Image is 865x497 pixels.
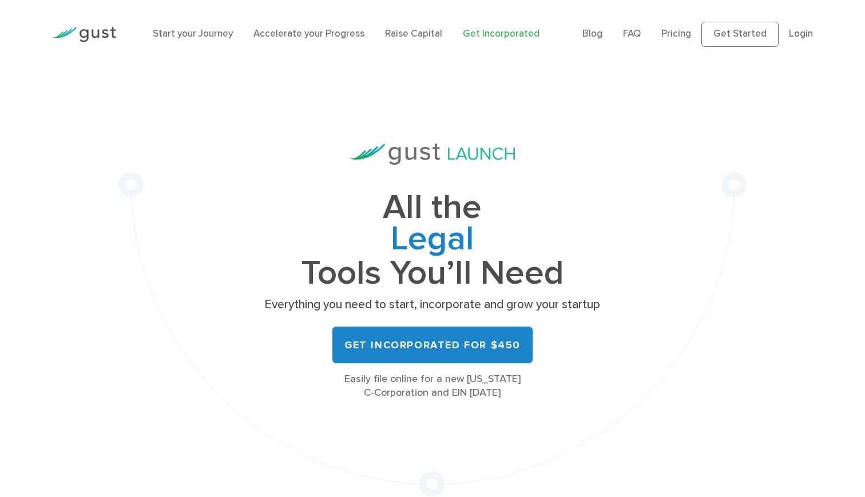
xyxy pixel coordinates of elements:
a: Blog [582,28,602,39]
a: FAQ [623,28,641,39]
a: Raise Capital [385,28,442,39]
div: Easily file online for a new [US_STATE] C-Corporation and EIN [DATE] [261,372,604,400]
a: Accelerate your Progress [253,28,364,39]
a: Pricing [661,28,691,39]
p: Everything you need to start, incorporate and grow your startup [261,297,604,313]
a: Login [789,28,813,39]
a: Get Incorporated [463,28,539,39]
a: Start your Journey [153,28,233,39]
img: Gust Logo [52,27,116,42]
h1: All the Tools You’ll Need [261,192,604,289]
a: Get Started [701,22,779,47]
a: Get Incorporated for $450 [332,327,533,363]
img: Gust Launch Logo [350,144,515,165]
span: Legal [261,224,604,258]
